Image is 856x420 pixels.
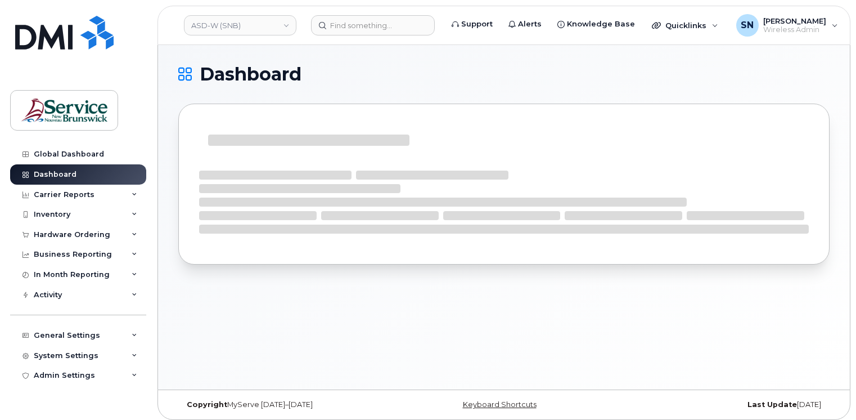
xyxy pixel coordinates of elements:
[200,66,301,83] span: Dashboard
[178,400,395,409] div: MyServe [DATE]–[DATE]
[612,400,830,409] div: [DATE]
[187,400,227,409] strong: Copyright
[747,400,797,409] strong: Last Update
[463,400,537,409] a: Keyboard Shortcuts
